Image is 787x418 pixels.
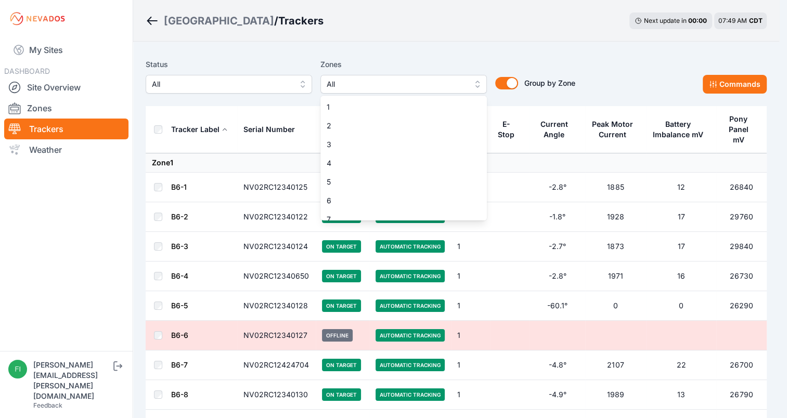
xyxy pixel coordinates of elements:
div: All [320,96,487,220]
span: 1 [327,102,468,112]
span: 6 [327,195,468,206]
span: All [327,78,466,90]
span: 2 [327,121,468,131]
span: 5 [327,177,468,187]
span: 3 [327,139,468,150]
span: 7 [327,214,468,225]
span: 4 [327,158,468,168]
button: All [320,75,487,94]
